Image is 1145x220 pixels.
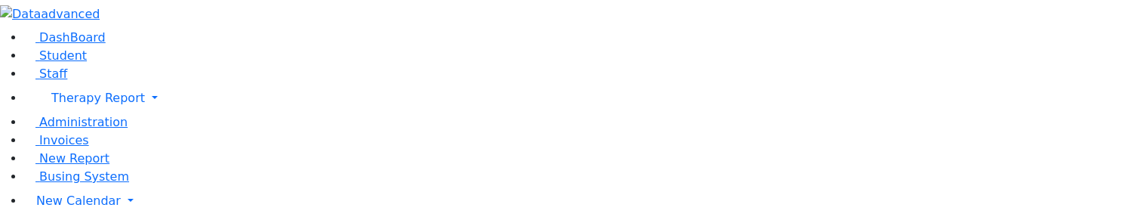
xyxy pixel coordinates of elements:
span: New Report [39,151,109,166]
a: Administration [24,115,128,129]
a: Invoices [24,133,89,147]
span: New Calendar [36,194,121,208]
span: Staff [39,67,67,81]
a: Staff [24,67,67,81]
span: Student [39,48,87,63]
span: Busing System [39,169,129,184]
span: Therapy Report [51,91,145,105]
span: Administration [39,115,128,129]
a: New Report [24,151,109,166]
a: Student [24,48,87,63]
span: Invoices [39,133,89,147]
a: Busing System [24,169,129,184]
a: New Calendar [24,186,1145,216]
a: DashBoard [24,30,106,45]
a: Therapy Report [24,83,1145,113]
span: DashBoard [39,30,106,45]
